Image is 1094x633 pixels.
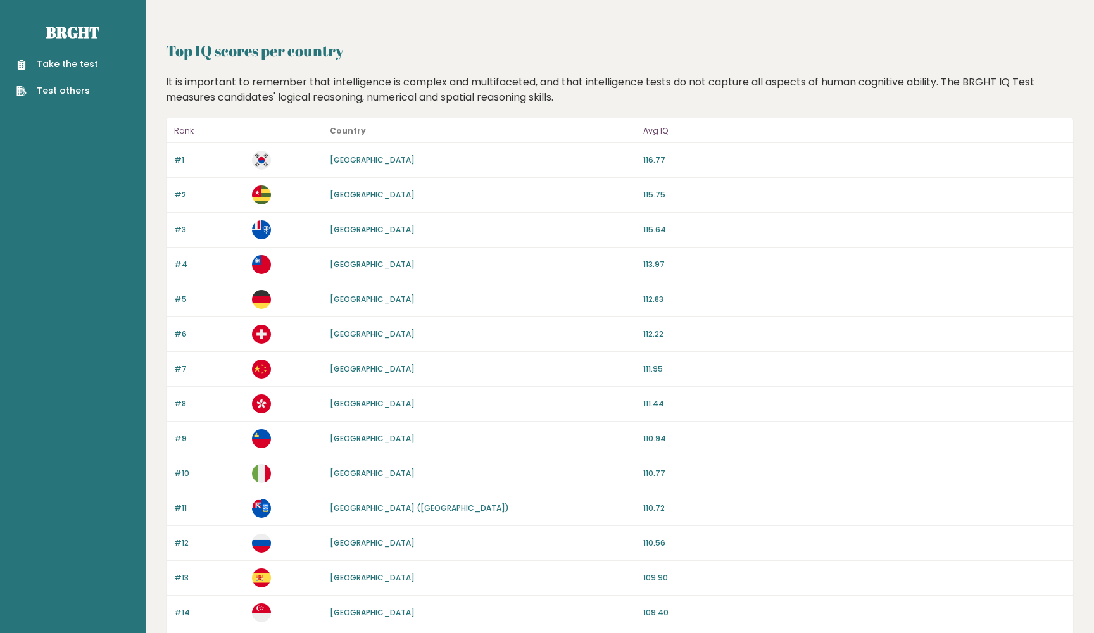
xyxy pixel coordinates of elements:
a: [GEOGRAPHIC_DATA] [330,363,415,374]
img: li.svg [252,429,271,448]
p: 113.97 [643,259,1066,270]
p: 112.83 [643,294,1066,305]
p: #7 [174,363,244,375]
img: cn.svg [252,360,271,379]
p: 110.72 [643,503,1066,514]
a: [GEOGRAPHIC_DATA] [330,154,415,165]
p: #8 [174,398,244,410]
a: [GEOGRAPHIC_DATA] [330,433,415,444]
a: [GEOGRAPHIC_DATA] [330,537,415,548]
p: 109.40 [643,607,1066,618]
p: #9 [174,433,244,444]
a: [GEOGRAPHIC_DATA] [330,294,415,304]
p: 110.77 [643,468,1066,479]
a: Take the test [16,58,98,71]
div: It is important to remember that intelligence is complex and multifaceted, and that intelligence ... [161,75,1079,105]
p: #3 [174,224,244,235]
img: kr.svg [252,151,271,170]
p: 111.44 [643,398,1066,410]
p: Rank [174,123,244,139]
img: tg.svg [252,185,271,204]
p: #13 [174,572,244,584]
a: [GEOGRAPHIC_DATA] ([GEOGRAPHIC_DATA]) [330,503,509,513]
p: #2 [174,189,244,201]
p: 112.22 [643,329,1066,340]
p: 116.77 [643,154,1066,166]
p: 110.94 [643,433,1066,444]
p: 115.64 [643,224,1066,235]
img: hk.svg [252,394,271,413]
p: #4 [174,259,244,270]
p: 111.95 [643,363,1066,375]
img: ru.svg [252,534,271,553]
p: #14 [174,607,244,618]
img: tw.svg [252,255,271,274]
a: [GEOGRAPHIC_DATA] [330,572,415,583]
p: #1 [174,154,244,166]
img: tf.svg [252,220,271,239]
img: it.svg [252,464,271,483]
p: #6 [174,329,244,340]
p: #5 [174,294,244,305]
b: Country [330,125,366,136]
a: [GEOGRAPHIC_DATA] [330,224,415,235]
a: [GEOGRAPHIC_DATA] [330,607,415,618]
a: Brght [46,22,99,42]
img: ch.svg [252,325,271,344]
p: #11 [174,503,244,514]
img: fk.svg [252,499,271,518]
p: #10 [174,468,244,479]
a: Test others [16,84,98,97]
a: [GEOGRAPHIC_DATA] [330,468,415,479]
a: [GEOGRAPHIC_DATA] [330,189,415,200]
img: es.svg [252,568,271,587]
p: #12 [174,537,244,549]
a: [GEOGRAPHIC_DATA] [330,329,415,339]
p: 110.56 [643,537,1066,549]
p: 115.75 [643,189,1066,201]
a: [GEOGRAPHIC_DATA] [330,398,415,409]
h2: Top IQ scores per country [166,39,1074,62]
img: sg.svg [252,603,271,622]
p: Avg IQ [643,123,1066,139]
p: 109.90 [643,572,1066,584]
img: de.svg [252,290,271,309]
a: [GEOGRAPHIC_DATA] [330,259,415,270]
